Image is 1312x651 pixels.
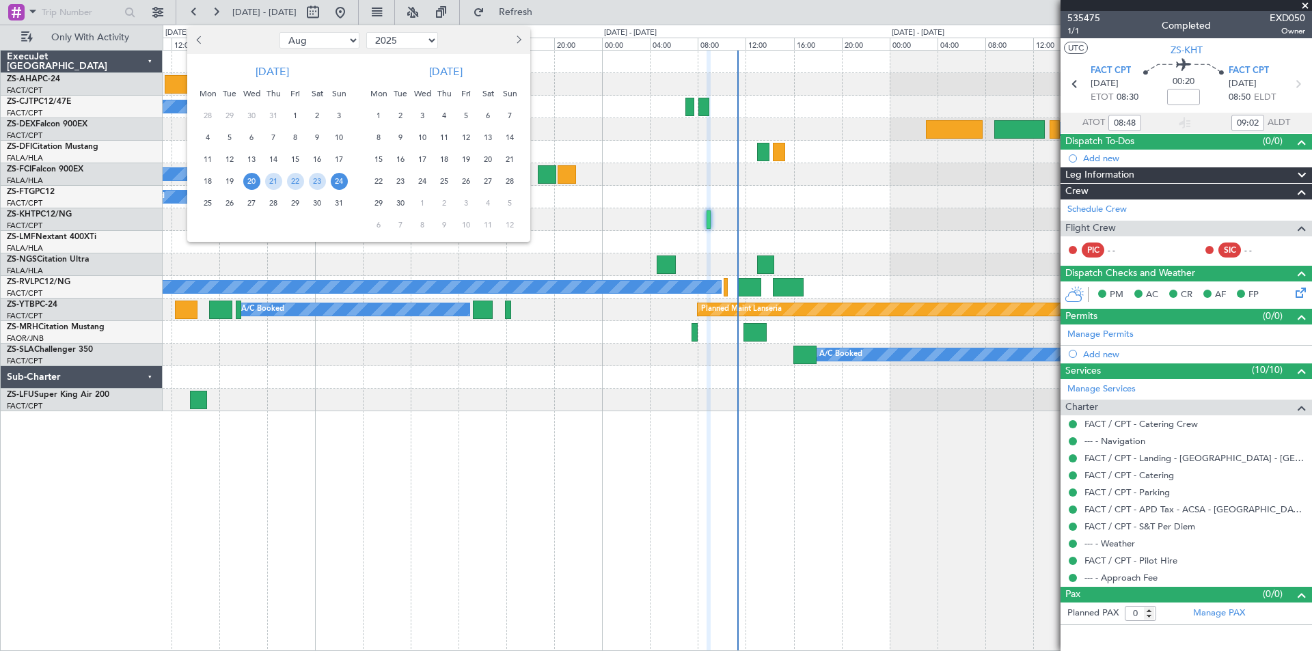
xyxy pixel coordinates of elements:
[287,151,304,168] span: 15
[499,126,521,148] div: 14-9-2025
[411,126,433,148] div: 10-9-2025
[241,170,262,192] div: 20-8-2025
[414,107,431,124] span: 3
[458,151,475,168] span: 19
[265,195,282,212] span: 28
[328,170,350,192] div: 24-8-2025
[243,151,260,168] span: 13
[411,105,433,126] div: 3-9-2025
[499,105,521,126] div: 7-9-2025
[480,217,497,234] span: 11
[499,170,521,192] div: 28-9-2025
[433,214,455,236] div: 9-10-2025
[241,105,262,126] div: 30-7-2025
[370,173,387,190] span: 22
[477,192,499,214] div: 4-10-2025
[370,195,387,212] span: 29
[411,192,433,214] div: 1-10-2025
[436,151,453,168] span: 18
[389,192,411,214] div: 30-9-2025
[287,173,304,190] span: 22
[243,107,260,124] span: 30
[368,105,389,126] div: 1-9-2025
[309,173,326,190] span: 23
[499,83,521,105] div: Sun
[306,126,328,148] div: 9-8-2025
[262,148,284,170] div: 14-8-2025
[436,173,453,190] span: 25
[433,192,455,214] div: 2-10-2025
[331,107,348,124] span: 3
[197,170,219,192] div: 18-8-2025
[455,105,477,126] div: 5-9-2025
[200,129,217,146] span: 4
[284,192,306,214] div: 29-8-2025
[197,83,219,105] div: Mon
[502,129,519,146] span: 14
[458,129,475,146] span: 12
[392,173,409,190] span: 23
[477,83,499,105] div: Sat
[197,148,219,170] div: 11-8-2025
[411,148,433,170] div: 17-9-2025
[287,107,304,124] span: 1
[433,170,455,192] div: 25-9-2025
[287,195,304,212] span: 29
[219,105,241,126] div: 29-7-2025
[193,29,208,51] button: Previous month
[309,195,326,212] span: 30
[331,151,348,168] span: 17
[328,148,350,170] div: 17-8-2025
[392,129,409,146] span: 9
[262,105,284,126] div: 31-7-2025
[370,151,387,168] span: 15
[200,107,217,124] span: 28
[411,214,433,236] div: 8-10-2025
[436,217,453,234] span: 9
[197,105,219,126] div: 28-7-2025
[389,148,411,170] div: 16-9-2025
[455,83,477,105] div: Fri
[477,105,499,126] div: 6-9-2025
[197,192,219,214] div: 25-8-2025
[458,173,475,190] span: 26
[389,105,411,126] div: 2-9-2025
[370,107,387,124] span: 1
[389,126,411,148] div: 9-9-2025
[241,126,262,148] div: 6-8-2025
[221,129,238,146] span: 5
[219,126,241,148] div: 5-8-2025
[480,195,497,212] span: 4
[306,83,328,105] div: Sat
[200,151,217,168] span: 11
[436,107,453,124] span: 4
[480,107,497,124] span: 6
[328,83,350,105] div: Sun
[455,126,477,148] div: 12-9-2025
[368,83,389,105] div: Mon
[499,214,521,236] div: 12-10-2025
[455,148,477,170] div: 19-9-2025
[436,195,453,212] span: 2
[262,126,284,148] div: 7-8-2025
[219,192,241,214] div: 26-8-2025
[200,195,217,212] span: 25
[221,151,238,168] span: 12
[502,217,519,234] span: 12
[243,195,260,212] span: 27
[455,192,477,214] div: 3-10-2025
[477,170,499,192] div: 27-9-2025
[414,151,431,168] span: 17
[502,173,519,190] span: 28
[221,107,238,124] span: 29
[200,173,217,190] span: 18
[433,126,455,148] div: 11-9-2025
[389,83,411,105] div: Tue
[284,170,306,192] div: 22-8-2025
[370,217,387,234] span: 6
[433,83,455,105] div: Thu
[309,151,326,168] span: 16
[414,195,431,212] span: 1
[433,148,455,170] div: 18-9-2025
[328,126,350,148] div: 10-8-2025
